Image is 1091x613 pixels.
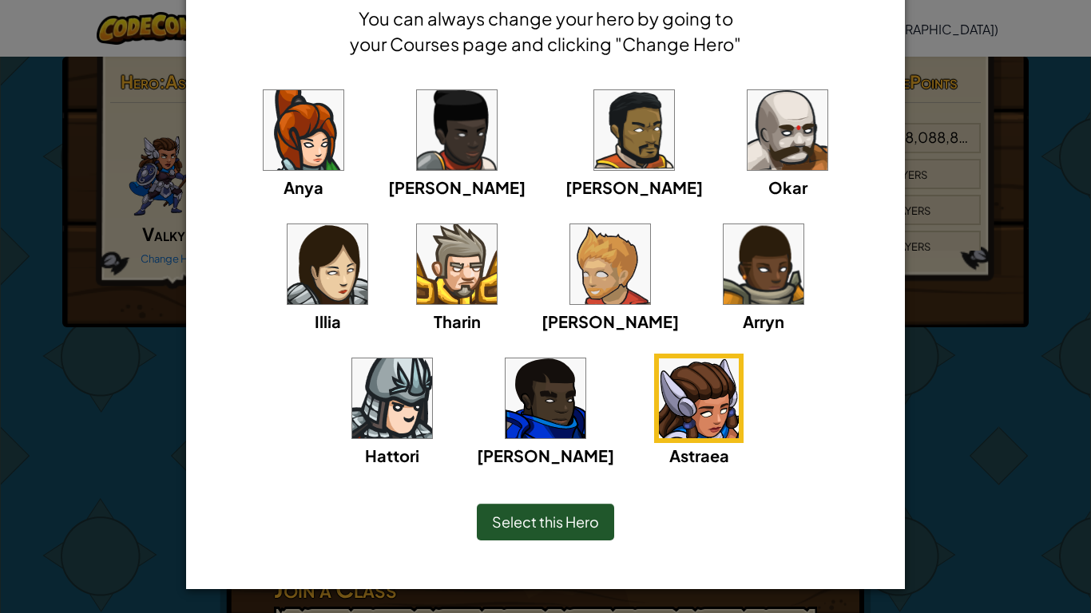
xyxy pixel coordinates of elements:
[434,311,481,331] span: Tharin
[352,358,432,438] img: portrait.png
[542,311,679,331] span: [PERSON_NAME]
[570,224,650,304] img: portrait.png
[748,90,827,170] img: portrait.png
[388,177,526,197] span: [PERSON_NAME]
[659,358,739,438] img: portrait.png
[506,358,585,438] img: portrait.png
[477,445,614,465] span: [PERSON_NAME]
[365,445,419,465] span: Hattori
[417,224,497,304] img: portrait.png
[284,177,323,197] span: Anya
[315,311,341,331] span: Illia
[346,6,745,57] h4: You can always change your hero by going to your Courses page and clicking "Change Hero"
[594,90,674,170] img: portrait.png
[264,90,343,170] img: portrait.png
[724,224,803,304] img: portrait.png
[669,445,729,465] span: Astraea
[743,311,784,331] span: Arryn
[288,224,367,304] img: portrait.png
[768,177,807,197] span: Okar
[417,90,497,170] img: portrait.png
[565,177,703,197] span: [PERSON_NAME]
[492,512,599,531] span: Select this Hero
